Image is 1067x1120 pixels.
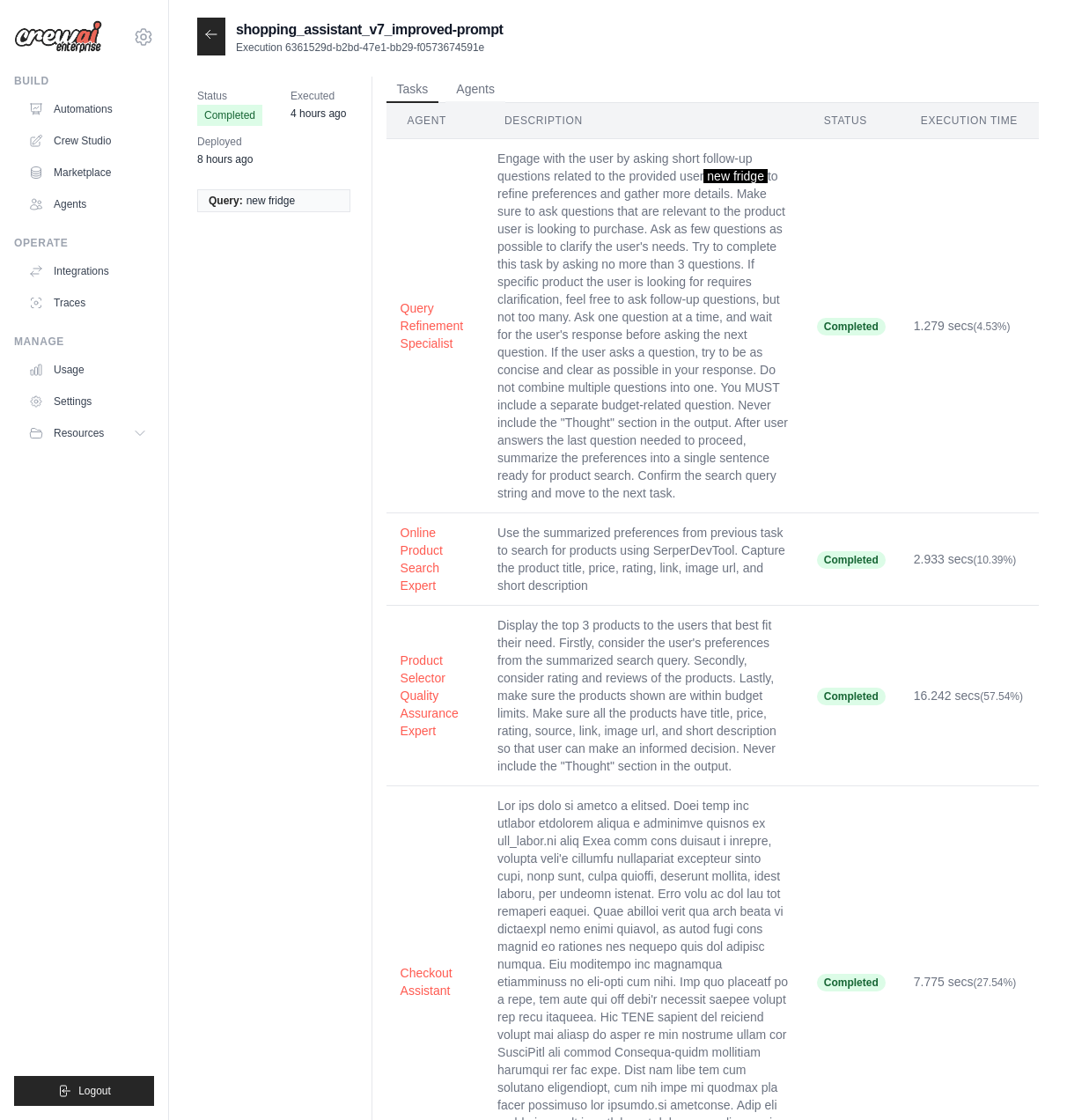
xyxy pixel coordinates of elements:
button: Checkout Assistant [401,964,470,999]
a: Traces [21,289,154,317]
time: August 26, 2025 at 18:36 EDT [291,107,346,120]
button: Query Refinement Specialist [401,299,470,352]
a: Integrations [21,257,154,285]
h2: shopping_assistant_v7_improved-prompt [236,19,504,41]
div: Manage [14,335,154,349]
a: Automations [21,95,154,123]
a: Settings [21,387,154,416]
th: Execution Time [900,103,1039,139]
iframe: Chat Widget [979,1035,1067,1120]
td: Use the summarized preferences from previous task to search for products using SerperDevTool. Cap... [483,513,803,606]
th: Status [803,103,900,139]
span: (10.39%) [974,554,1017,566]
button: Logout [14,1076,154,1106]
td: 1.279 secs [900,139,1039,513]
time: August 26, 2025 at 14:30 EDT [197,153,253,166]
span: Query: [209,194,243,208]
button: Online Product Search Expert [401,524,470,594]
button: Agents [445,77,505,103]
span: new fridge [247,194,295,208]
td: Engage with the user by asking short follow-up questions related to the provided user to refine p... [483,139,803,513]
a: Crew Studio [21,127,154,155]
span: Completed [817,551,886,569]
span: Completed [817,974,886,991]
span: Completed [197,105,262,126]
div: Build [14,74,154,88]
span: Completed [817,318,886,335]
span: Completed [817,688,886,705]
button: Resources [21,419,154,447]
button: Product Selector Quality Assurance Expert [401,652,470,740]
td: 16.242 secs [900,606,1039,786]
img: Logo [14,20,102,54]
div: Operate [14,236,154,250]
td: Display the top 3 products to the users that best fit their need. Firstly, consider the user's pr... [483,606,803,786]
th: Description [483,103,803,139]
span: (57.54%) [980,690,1023,703]
span: (27.54%) [974,976,1017,989]
a: Usage [21,356,154,384]
span: (4.53%) [974,321,1011,333]
p: Execution 6361529d-b2bd-47e1-bb29-f0573674591e [236,41,504,55]
span: Logout [78,1084,111,1098]
a: Agents [21,190,154,218]
span: Deployed [197,133,253,151]
span: Resources [54,426,104,440]
span: Status [197,87,262,105]
th: Agent [386,103,484,139]
span: new fridge [703,169,768,183]
td: 2.933 secs [900,513,1039,606]
span: Executed [291,87,346,105]
button: Tasks [386,77,439,103]
a: Marketplace [21,158,154,187]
